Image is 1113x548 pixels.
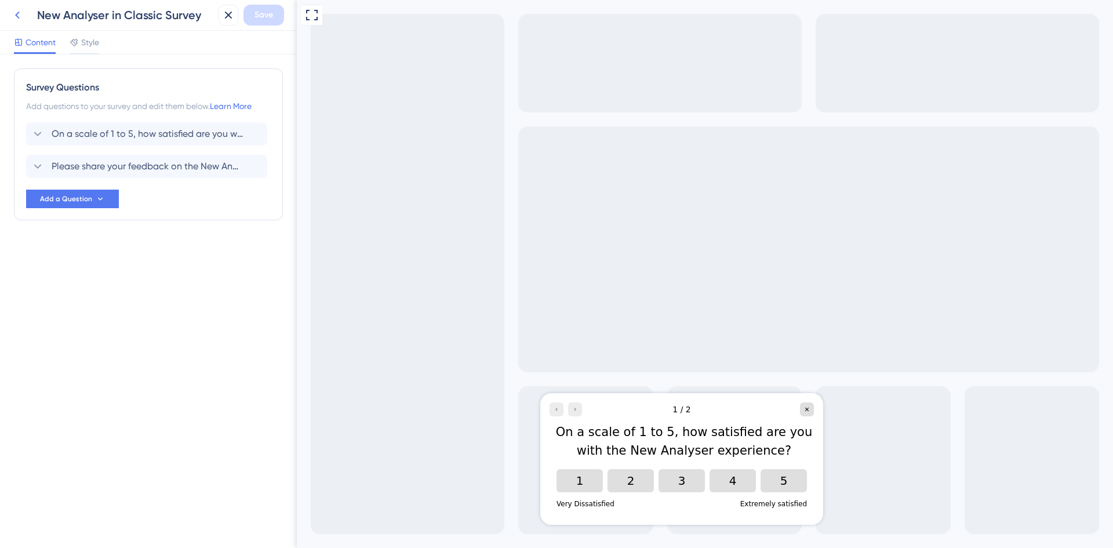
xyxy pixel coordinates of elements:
[37,7,213,23] div: New Analyser in Classic Survey
[52,127,243,141] span: On a scale of 1 to 5, how satisfied are you with the New Analyser experience?
[26,190,119,208] button: Add a Question
[243,5,284,26] button: Save
[26,99,271,113] div: Add questions to your survey and edit them below.
[81,35,99,49] span: Style
[210,101,252,111] a: Learn More
[243,393,526,525] iframe: UserGuiding Survey
[26,81,271,95] div: Survey Questions
[26,35,56,49] span: Content
[254,8,273,22] span: Save
[52,159,243,173] span: Please share your feedback on the New Analyser below:
[40,194,92,204] span: Add a Question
